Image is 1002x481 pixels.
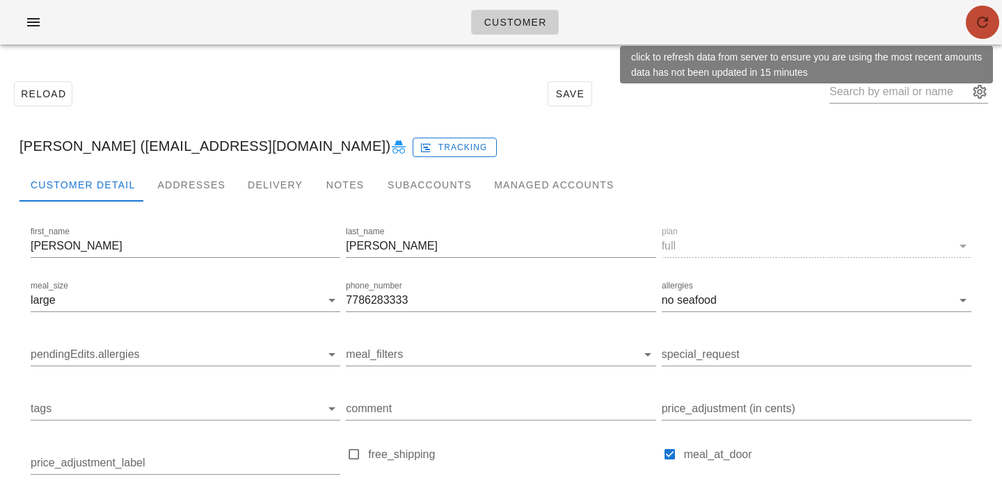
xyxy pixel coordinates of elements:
label: allergies [662,281,693,291]
span: Save [554,88,586,99]
span: Reload [20,88,66,99]
label: free_shipping [368,448,655,462]
span: Tracking [422,141,488,154]
span: Customer [483,17,546,28]
div: meal_sizelarge [31,289,340,311]
div: [PERSON_NAME] ([EMAIL_ADDRESS][DOMAIN_NAME]) [8,124,994,168]
label: phone_number [346,281,402,291]
div: large [31,294,56,307]
div: Addresses [146,168,237,202]
label: meal_size [31,281,68,291]
button: Reload [14,81,72,106]
label: plan [662,227,678,237]
div: no seafood [662,294,717,307]
a: Tracking [413,135,497,157]
label: meal_at_door [684,448,971,462]
div: meal_filters [346,343,655,366]
button: appended action [971,83,988,100]
label: last_name [346,227,384,237]
div: planfull [662,235,971,257]
label: first_name [31,227,70,237]
div: pendingEdits.allergies [31,343,340,366]
div: tags [31,398,340,420]
button: Tracking [413,138,497,157]
input: Search by email or name [829,81,969,103]
div: Customer Detail [19,168,146,202]
div: allergiesno seafood [662,289,971,311]
div: Delivery [237,168,314,202]
div: Managed Accounts [483,168,625,202]
div: Notes [314,168,376,202]
a: Customer [471,10,558,35]
button: Save [548,81,592,106]
div: Subaccounts [376,168,483,202]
